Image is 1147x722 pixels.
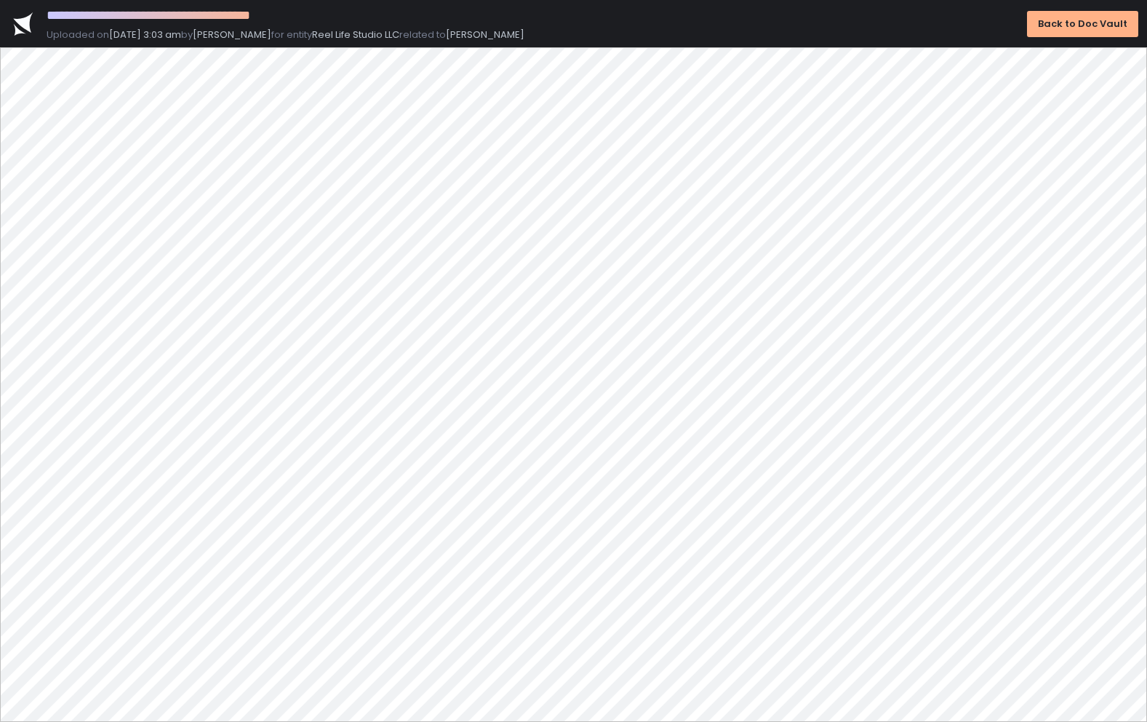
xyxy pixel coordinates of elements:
span: [PERSON_NAME] [193,28,271,41]
span: [PERSON_NAME] [446,28,524,41]
span: for entity [271,28,312,41]
div: Back to Doc Vault [1038,17,1127,31]
span: [DATE] 3:03 am [109,28,181,41]
button: Back to Doc Vault [1027,11,1138,37]
span: Uploaded on [47,28,109,41]
span: related to [399,28,446,41]
span: Reel Life Studio LLC [312,28,399,41]
span: by [181,28,193,41]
